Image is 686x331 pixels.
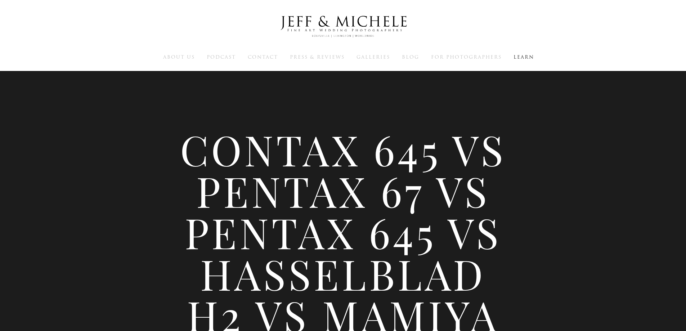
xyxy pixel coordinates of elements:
a: Learn [514,54,534,60]
a: Podcast [207,54,236,60]
img: Louisville Wedding Photographers - Jeff & Michele Wedding Photographers [271,9,415,44]
a: About Us [163,54,195,60]
span: Galleries [357,54,390,61]
span: Press & Reviews [290,54,345,61]
a: For Photographers [431,54,502,60]
span: Contact [248,54,278,61]
a: Contact [248,54,278,60]
a: Blog [402,54,419,60]
span: Podcast [207,54,236,61]
span: Learn [514,54,534,61]
span: Blog [402,54,419,61]
a: Press & Reviews [290,54,345,60]
a: Galleries [357,54,390,60]
span: For Photographers [431,54,502,61]
span: About Us [163,54,195,61]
